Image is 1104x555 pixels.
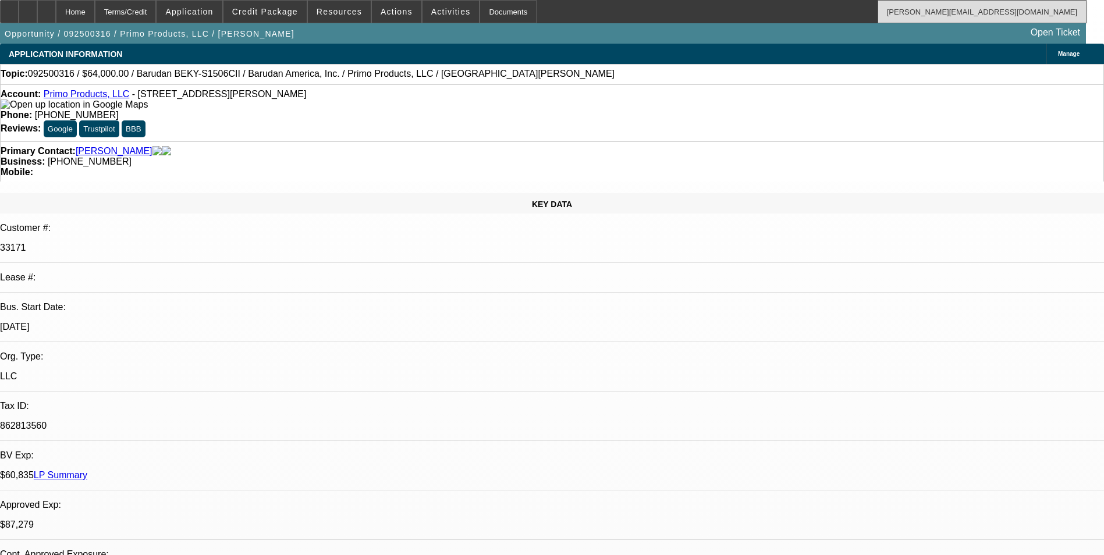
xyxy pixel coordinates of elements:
[431,7,471,16] span: Activities
[132,89,307,99] span: - [STREET_ADDRESS][PERSON_NAME]
[48,156,132,166] span: [PHONE_NUMBER]
[152,146,162,156] img: facebook-icon.png
[532,200,572,209] span: KEY DATA
[1,69,28,79] strong: Topic:
[381,7,413,16] span: Actions
[1,167,33,177] strong: Mobile:
[157,1,222,23] button: Application
[76,146,152,156] a: [PERSON_NAME]
[28,69,615,79] span: 092500316 / $64,000.00 / Barudan BEKY-S1506CII / Barudan America, Inc. / Primo Products, LLC / [G...
[1,156,45,166] strong: Business:
[44,89,130,99] a: Primo Products, LLC
[9,49,122,59] span: APPLICATION INFORMATION
[1,110,32,120] strong: Phone:
[1,99,148,109] a: View Google Maps
[35,110,119,120] span: [PHONE_NUMBER]
[232,7,298,16] span: Credit Package
[1,99,148,110] img: Open up location in Google Maps
[223,1,307,23] button: Credit Package
[162,146,171,156] img: linkedin-icon.png
[79,120,119,137] button: Trustpilot
[317,7,362,16] span: Resources
[423,1,480,23] button: Activities
[1026,23,1085,42] a: Open Ticket
[165,7,213,16] span: Application
[1,146,76,156] strong: Primary Contact:
[122,120,145,137] button: BBB
[5,29,294,38] span: Opportunity / 092500316 / Primo Products, LLC / [PERSON_NAME]
[44,120,77,137] button: Google
[308,1,371,23] button: Resources
[34,470,87,480] a: LP Summary
[1058,51,1080,57] span: Manage
[1,89,41,99] strong: Account:
[1,123,41,133] strong: Reviews:
[372,1,421,23] button: Actions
